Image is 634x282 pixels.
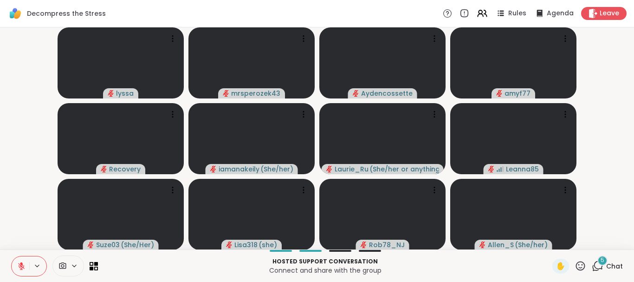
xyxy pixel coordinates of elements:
span: Leave [600,9,619,18]
span: mrsperozek43 [231,89,280,98]
span: ( she ) [259,240,277,249]
span: audio-muted [353,90,359,97]
span: Aydencossette [361,89,413,98]
span: audio-muted [101,166,107,172]
span: audio-muted [479,242,486,248]
span: ( She/Her ) [121,240,154,249]
span: Rules [508,9,526,18]
span: iamanakeily [219,164,259,174]
span: ( She/her ) [260,164,293,174]
span: Agenda [547,9,574,18]
span: audio-muted [108,90,114,97]
span: audio-muted [488,166,495,172]
span: 5 [601,256,604,264]
p: Hosted support conversation [104,257,547,266]
span: ( She/her ) [515,240,548,249]
span: Suze03 [96,240,120,249]
span: Rob78_NJ [369,240,405,249]
span: Recovery [109,164,141,174]
span: ( She/her or anything else ) [369,164,439,174]
span: Lisa318 [234,240,258,249]
span: Leanna85 [506,164,539,174]
span: audio-muted [88,242,94,248]
span: audio-muted [361,242,367,248]
span: Laurie_Ru [335,164,369,174]
img: ShareWell Logomark [7,6,23,21]
span: audio-muted [326,166,333,172]
span: audio-muted [496,90,503,97]
p: Connect and share with the group [104,266,547,275]
span: Allen_S [488,240,514,249]
span: lyssa [116,89,134,98]
span: ✋ [556,261,565,272]
span: amyf77 [505,89,530,98]
span: audio-muted [226,242,233,248]
span: audio-muted [223,90,229,97]
span: Chat [606,262,623,271]
span: audio-muted [210,166,217,172]
span: Decompress the Stress [27,9,106,18]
